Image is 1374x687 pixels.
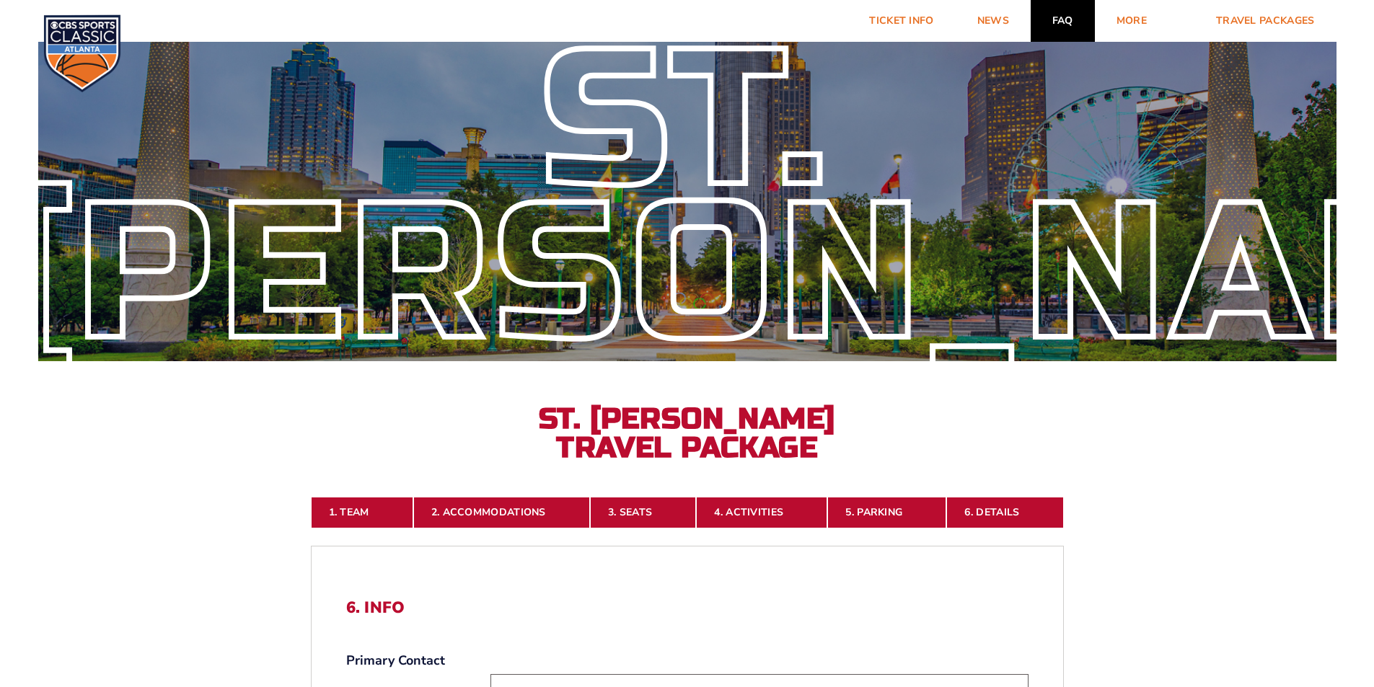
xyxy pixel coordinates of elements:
a: 1. Team [311,497,413,528]
a: 5. Parking [827,497,946,528]
a: 3. Seats [590,497,696,528]
h2: St. [PERSON_NAME] Travel Package [529,404,846,462]
h2: 6. Info [346,598,1029,617]
img: CBS Sports Classic [43,14,121,92]
strong: Primary Contact [346,652,445,670]
a: 2. Accommodations [413,497,590,528]
a: 4. Activities [696,497,827,528]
